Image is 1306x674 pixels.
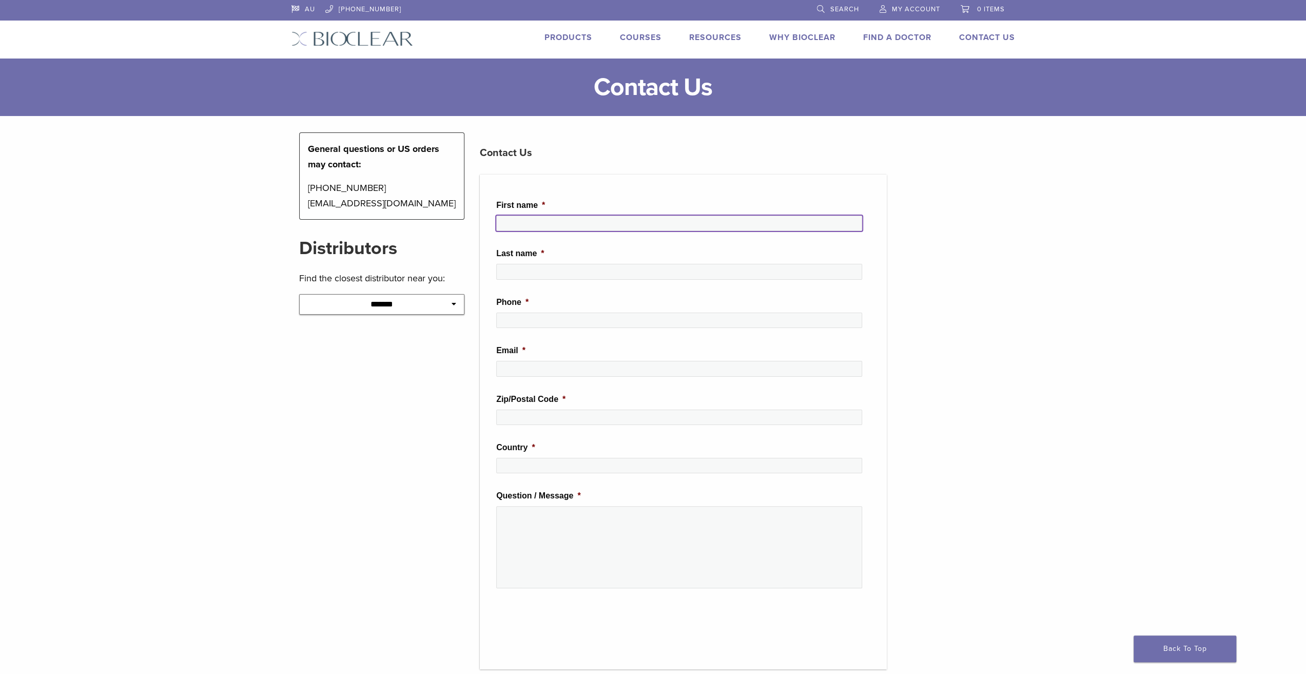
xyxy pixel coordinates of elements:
[1134,636,1236,662] a: Back To Top
[496,491,581,502] label: Question / Message
[496,248,544,259] label: Last name
[308,143,439,170] strong: General questions or US orders may contact:
[496,605,652,645] iframe: reCAPTCHA
[863,32,931,43] a: Find A Doctor
[299,271,465,286] p: Find the closest distributor near you:
[291,31,413,46] img: Bioclear
[299,236,465,261] h2: Distributors
[496,345,525,356] label: Email
[892,5,940,13] span: My Account
[830,5,859,13] span: Search
[496,297,529,308] label: Phone
[689,32,742,43] a: Resources
[769,32,835,43] a: Why Bioclear
[308,180,456,211] p: [PHONE_NUMBER] [EMAIL_ADDRESS][DOMAIN_NAME]
[496,394,566,405] label: Zip/Postal Code
[480,141,887,165] h3: Contact Us
[977,5,1005,13] span: 0 items
[620,32,661,43] a: Courses
[544,32,592,43] a: Products
[496,442,535,453] label: Country
[959,32,1015,43] a: Contact Us
[496,200,545,211] label: First name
